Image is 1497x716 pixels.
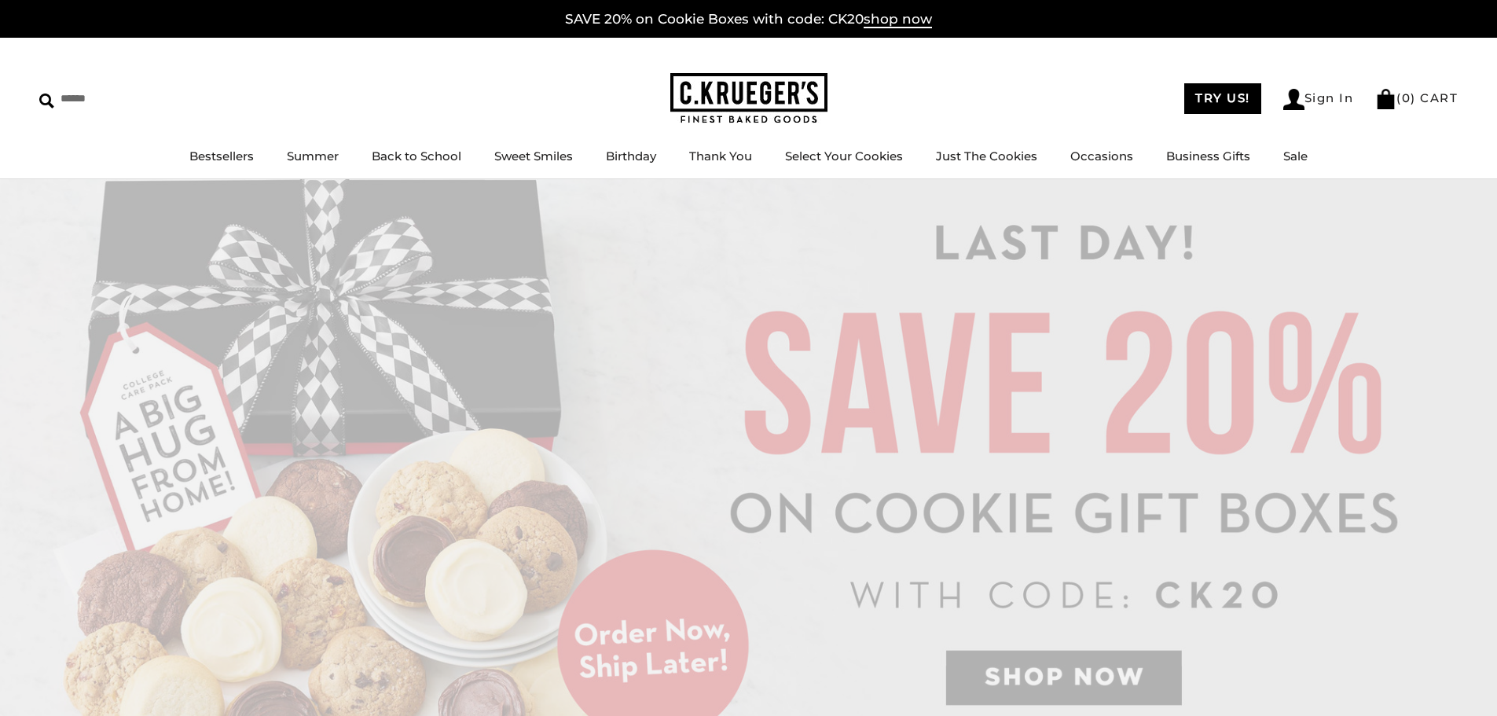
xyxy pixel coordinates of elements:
a: Birthday [606,149,656,163]
a: Select Your Cookies [785,149,903,163]
a: Summer [287,149,339,163]
span: shop now [864,11,932,28]
img: Bag [1375,89,1396,109]
img: Search [39,94,54,108]
input: Search [39,86,226,111]
img: Account [1283,89,1304,110]
a: Sign In [1283,89,1354,110]
a: Sale [1283,149,1308,163]
a: Sweet Smiles [494,149,573,163]
span: 0 [1402,90,1411,105]
a: TRY US! [1184,83,1261,114]
a: Bestsellers [189,149,254,163]
a: (0) CART [1375,90,1458,105]
a: Back to School [372,149,461,163]
a: Thank You [689,149,752,163]
a: Business Gifts [1166,149,1250,163]
img: C.KRUEGER'S [670,73,827,124]
a: Just The Cookies [936,149,1037,163]
a: SAVE 20% on Cookie Boxes with code: CK20shop now [565,11,932,28]
a: Occasions [1070,149,1133,163]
